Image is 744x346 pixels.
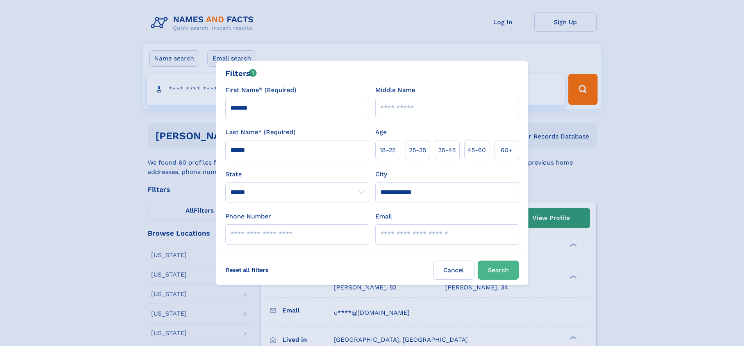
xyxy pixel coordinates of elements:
[438,145,456,155] span: 35‑45
[375,128,387,137] label: Age
[225,128,296,137] label: Last Name* (Required)
[375,85,415,95] label: Middle Name
[380,145,396,155] span: 18‑25
[467,145,486,155] span: 45‑60
[225,212,271,221] label: Phone Number
[225,85,296,95] label: First Name* (Required)
[375,170,387,179] label: City
[225,67,257,79] div: Filters
[375,212,392,221] label: Email
[221,261,273,279] label: Reset all filters
[409,145,426,155] span: 25‑35
[478,261,519,280] button: Search
[225,170,369,179] label: State
[501,145,512,155] span: 60+
[433,261,475,280] label: Cancel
